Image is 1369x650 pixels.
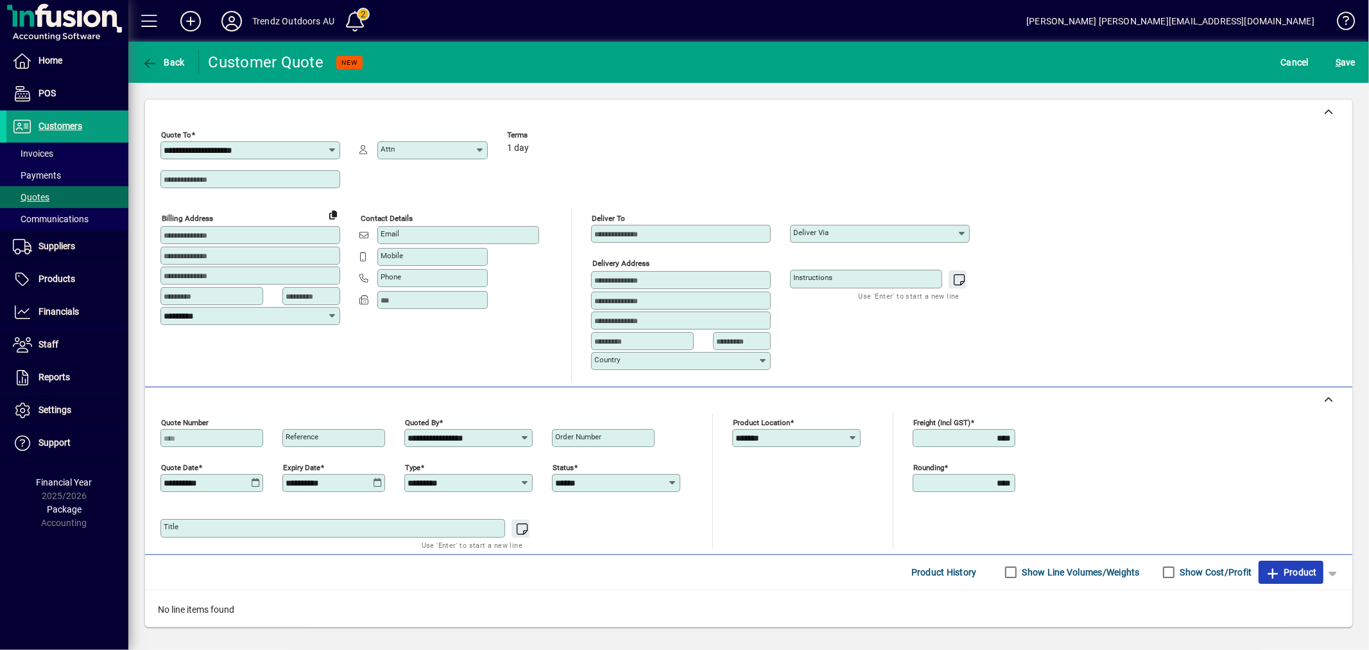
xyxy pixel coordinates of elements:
a: Payments [6,164,128,186]
mat-label: Type [405,462,420,471]
div: Customer Quote [209,52,324,73]
a: Communications [6,208,128,230]
mat-label: Phone [381,272,401,281]
label: Show Cost/Profit [1178,566,1252,579]
button: Cancel [1278,51,1313,74]
span: Invoices [13,148,53,159]
span: Communications [13,214,89,224]
span: Staff [39,339,58,349]
a: Home [6,45,128,77]
a: Settings [6,394,128,426]
span: Suppliers [39,241,75,251]
mat-label: Instructions [793,273,832,282]
span: Products [39,274,75,284]
span: Financials [39,306,79,317]
a: Suppliers [6,231,128,263]
span: 1 day [507,143,529,154]
div: No line items found [145,590,1352,629]
label: Show Line Volumes/Weights [1020,566,1140,579]
a: Products [6,263,128,295]
mat-label: Quote To [161,130,191,139]
mat-label: Attn [381,145,395,154]
mat-label: Deliver via [793,228,829,237]
mat-label: Quote date [161,462,198,471]
mat-label: Quoted by [405,417,439,426]
mat-label: Expiry date [283,462,320,471]
mat-label: Reference [286,432,318,441]
span: Customers [39,121,82,131]
mat-label: Product location [733,417,790,426]
span: Product History [911,562,977,583]
a: Invoices [6,143,128,164]
span: Cancel [1281,52,1309,73]
a: Knowledge Base [1327,3,1353,44]
button: Profile [211,10,252,33]
mat-label: Rounding [913,462,944,471]
span: Back [142,57,185,67]
mat-hint: Use 'Enter' to start a new line [859,288,960,303]
button: Product History [906,561,982,584]
a: Support [6,427,128,459]
div: Trendz Outdoors AU [252,11,334,31]
button: Add [170,10,211,33]
button: Back [139,51,188,74]
button: Product [1259,561,1323,584]
mat-label: Country [594,355,620,364]
span: ave [1336,52,1356,73]
span: Financial Year [37,477,92,487]
a: Reports [6,362,128,394]
mat-label: Title [164,522,178,531]
span: Settings [39,405,71,415]
mat-label: Deliver To [592,214,625,223]
span: Terms [507,131,584,139]
span: Reports [39,372,70,382]
button: Copy to Delivery address [323,204,343,225]
a: Staff [6,329,128,361]
mat-label: Status [553,462,574,471]
span: Package [47,504,82,514]
span: NEW [341,58,357,67]
span: Quotes [13,192,49,202]
div: [PERSON_NAME] [PERSON_NAME][EMAIL_ADDRESS][DOMAIN_NAME] [1026,11,1314,31]
span: POS [39,88,56,98]
mat-label: Freight (incl GST) [913,417,970,426]
mat-hint: Use 'Enter' to start a new line [422,538,522,552]
mat-label: Email [381,229,399,238]
button: Save [1332,51,1359,74]
span: Payments [13,170,61,180]
a: POS [6,78,128,110]
a: Quotes [6,186,128,208]
span: Support [39,437,71,448]
span: Home [39,55,62,66]
a: Financials [6,296,128,328]
mat-label: Quote number [161,417,209,426]
mat-label: Order number [555,432,601,441]
span: Product [1265,562,1317,583]
mat-label: Mobile [381,251,403,260]
app-page-header-button: Back [128,51,199,74]
span: S [1336,57,1341,67]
